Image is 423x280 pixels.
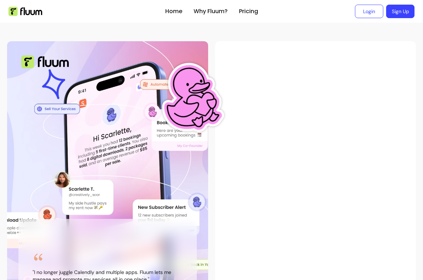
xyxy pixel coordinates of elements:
[386,5,414,18] a: Sign Up
[165,7,182,16] a: Home
[21,55,69,68] img: Fluum Logo
[194,7,228,16] a: Why Fluum?
[355,5,383,18] a: Login
[9,7,42,16] img: Fluum Logo
[148,56,232,140] img: Fluum Duck sticker
[239,7,258,16] a: Pricing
